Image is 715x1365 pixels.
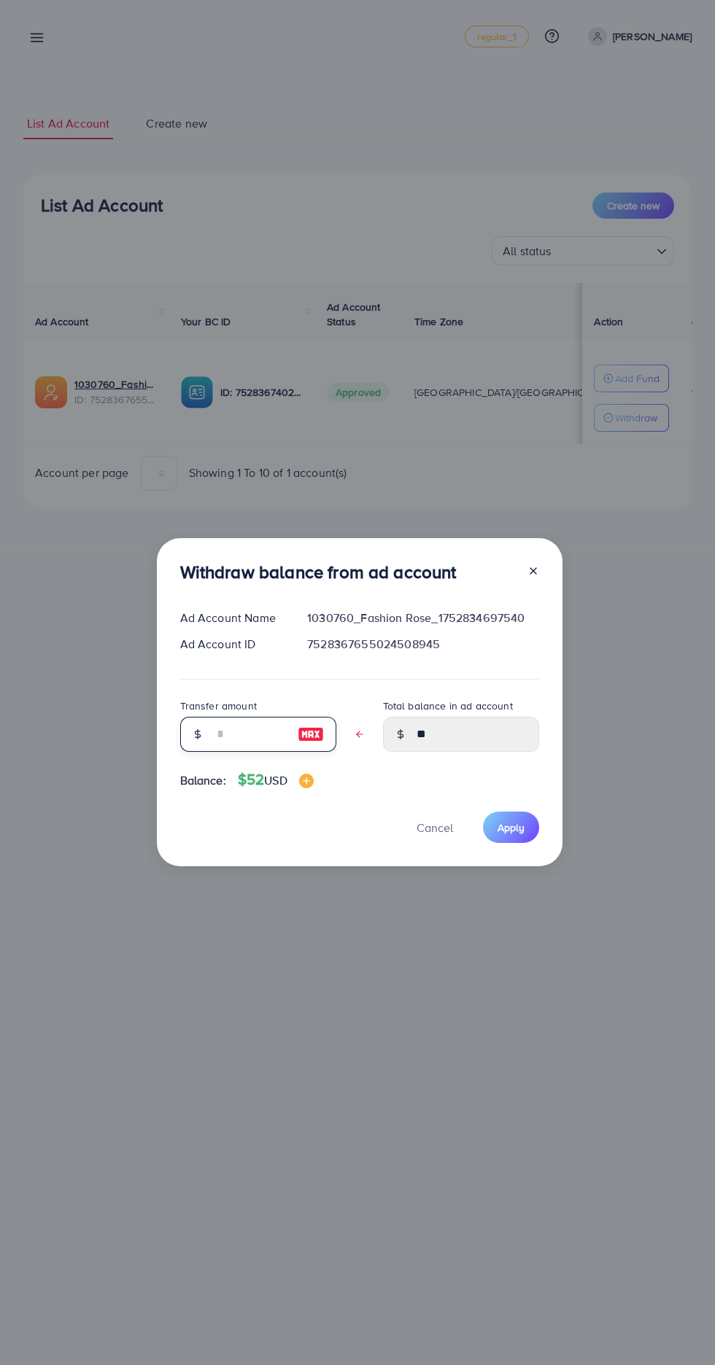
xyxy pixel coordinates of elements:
[417,820,453,836] span: Cancel
[483,812,539,843] button: Apply
[383,699,513,713] label: Total balance in ad account
[169,636,296,653] div: Ad Account ID
[169,610,296,626] div: Ad Account Name
[238,771,314,789] h4: $52
[180,699,257,713] label: Transfer amount
[295,610,550,626] div: 1030760_Fashion Rose_1752834697540
[653,1299,704,1354] iframe: Chat
[264,772,287,788] span: USD
[498,820,525,835] span: Apply
[295,636,550,653] div: 7528367655024508945
[299,774,314,788] img: image
[398,812,471,843] button: Cancel
[298,726,324,743] img: image
[180,561,457,583] h3: Withdraw balance from ad account
[180,772,226,789] span: Balance:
